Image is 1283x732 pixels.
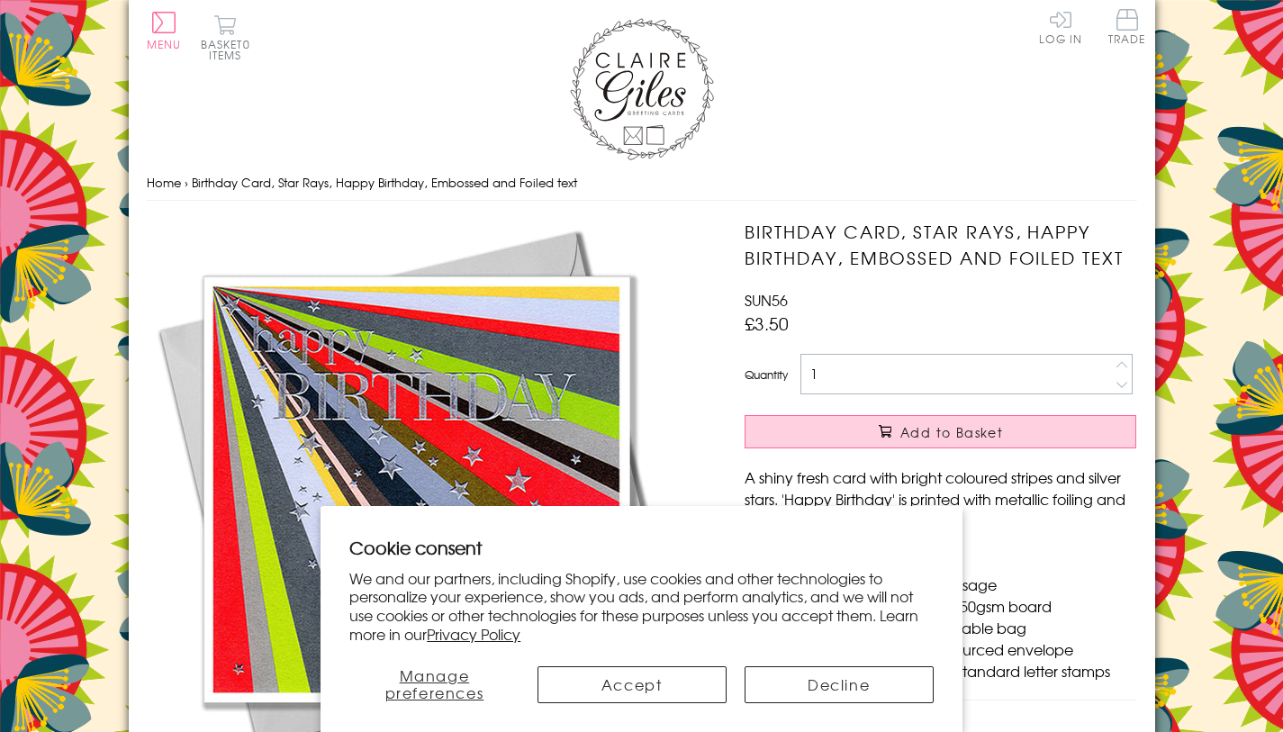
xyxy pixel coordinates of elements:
a: Home [147,174,181,191]
p: A shiny fresh card with bright coloured stripes and silver stars. 'Happy Birthday' is printed wit... [745,466,1136,531]
button: Manage preferences [349,666,519,703]
span: › [185,174,188,191]
span: Trade [1108,9,1146,44]
span: Menu [147,36,182,52]
img: Claire Giles Greetings Cards [570,18,714,160]
button: Decline [745,666,934,703]
span: Add to Basket [900,423,1003,441]
button: Basket0 items [201,14,250,60]
a: Privacy Policy [427,623,520,645]
span: Manage preferences [385,664,484,703]
span: £3.50 [745,311,789,336]
span: Birthday Card, Star Rays, Happy Birthday, Embossed and Foiled text [192,174,577,191]
a: Trade [1108,9,1146,48]
button: Accept [538,666,727,703]
h2: Cookie consent [349,535,934,560]
span: 0 items [209,36,250,63]
h1: Birthday Card, Star Rays, Happy Birthday, Embossed and Foiled text [745,219,1136,271]
a: Log In [1039,9,1082,44]
nav: breadcrumbs [147,165,1137,202]
p: We and our partners, including Shopify, use cookies and other technologies to personalize your ex... [349,569,934,644]
button: Add to Basket [745,415,1136,448]
label: Quantity [745,366,788,383]
span: SUN56 [745,289,788,311]
button: Menu [147,12,182,50]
